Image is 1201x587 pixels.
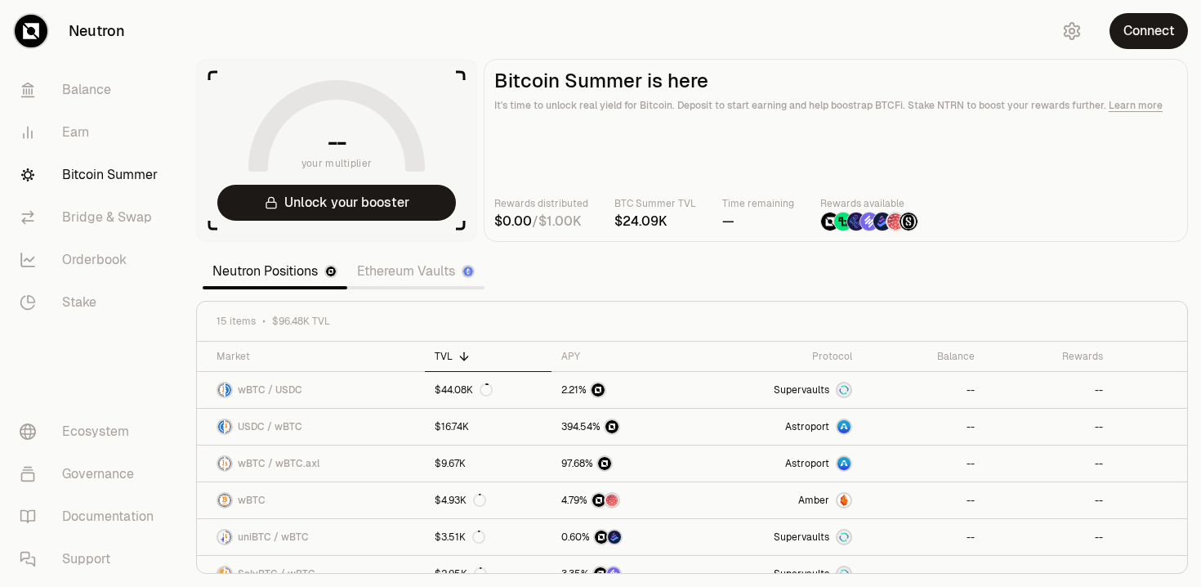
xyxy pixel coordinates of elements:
a: SupervaultsSupervaults [702,519,862,555]
img: Supervaults [837,567,851,580]
a: uniBTC LogowBTC LogouniBTC / wBTC [197,519,425,555]
img: uniBTC Logo [218,531,224,544]
a: Astroport [702,446,862,482]
a: -- [984,482,1113,518]
img: Bedrock Diamonds [873,213,891,231]
a: NTRNMars Fragments [551,482,702,518]
a: $44.08K [425,372,551,408]
img: NTRN [605,420,618,433]
span: wBTC / USDC [238,383,302,397]
a: Bitcoin Summer [7,154,176,196]
div: $2.95K [435,567,487,580]
span: $96.48K TVL [272,315,330,328]
img: Ethereum Logo [463,267,473,276]
a: $4.93K [425,482,551,518]
a: Stake [7,281,176,324]
img: NTRN [598,457,611,470]
p: BTC Summer TVL [614,195,696,212]
img: Solv Points [607,567,620,580]
a: Governance [7,453,176,495]
img: USDC Logo [218,420,224,433]
img: Mars Fragments [605,494,618,507]
a: NTRN [551,409,702,445]
a: $3.51K [425,519,551,555]
img: Bedrock Diamonds [608,531,621,544]
img: wBTC Logo [218,494,231,507]
a: Ethereum Vaults [347,255,484,288]
a: -- [984,372,1113,408]
div: $4.93K [435,494,486,507]
span: Astroport [785,420,829,433]
a: -- [984,446,1113,482]
img: NTRN [592,494,605,507]
button: NTRN [561,382,692,398]
a: wBTC LogoUSDC LogowBTC / USDC [197,372,425,408]
a: Support [7,538,176,580]
div: $3.51K [435,531,485,544]
span: Supervaults [774,383,829,397]
button: Unlock your booster [217,185,456,221]
a: wBTC LogowBTC [197,482,425,518]
a: -- [862,519,984,555]
div: $44.08K [435,383,493,397]
button: NTRNBedrock Diamonds [561,529,692,545]
span: wBTC / wBTC.axl [238,457,319,470]
a: Bridge & Swap [7,196,176,239]
span: wBTC [238,494,266,507]
img: USDC Logo [225,383,231,397]
span: your multiplier [301,155,373,172]
img: SolvBTC Logo [218,567,224,580]
span: Supervaults [774,531,829,544]
a: Astroport [702,409,862,445]
div: Rewards [994,350,1103,363]
span: 15 items [217,315,256,328]
a: Neutron Positions [203,255,347,288]
div: — [722,212,794,231]
p: Rewards available [820,195,918,212]
span: SolvBTC / wBTC [238,567,315,580]
h1: -- [328,129,346,155]
p: Rewards distributed [494,195,588,212]
div: Balance [872,350,975,363]
span: USDC / wBTC [238,420,302,433]
img: Amber [837,494,851,507]
img: wBTC Logo [225,531,231,544]
button: Connect [1109,13,1188,49]
img: Lombard Lux [834,213,852,231]
p: Time remaining [722,195,794,212]
a: $16.74K [425,409,551,445]
img: Supervaults [837,383,851,397]
img: NTRN [594,567,607,580]
a: NTRNBedrock Diamonds [551,519,702,555]
div: $16.74K [435,420,469,433]
div: / [494,212,588,231]
a: wBTC LogowBTC.axl LogowBTC / wBTC.axl [197,446,425,482]
a: Earn [7,111,176,154]
div: APY [561,350,692,363]
button: NTRNSolv Points [561,566,692,582]
a: $9.67K [425,446,551,482]
a: Ecosystem [7,410,176,453]
a: -- [862,446,984,482]
a: Orderbook [7,239,176,281]
div: TVL [435,350,542,363]
span: Astroport [785,457,829,470]
a: -- [984,519,1113,555]
img: wBTC Logo [218,457,224,470]
span: uniBTC / wBTC [238,531,309,544]
img: wBTC Logo [218,383,224,397]
a: SupervaultsSupervaults [702,372,862,408]
button: NTRN [561,419,692,435]
img: Solv Points [860,213,878,231]
img: wBTC.axl Logo [225,457,231,470]
img: Neutron Logo [326,267,336,276]
p: It's time to unlock real yield for Bitcoin. Deposit to start earning and help boostrap BTCFi. Sta... [494,97,1177,114]
span: Amber [798,494,829,507]
a: NTRN [551,372,702,408]
a: AmberAmber [702,482,862,518]
button: NTRNMars Fragments [561,492,692,509]
a: -- [862,409,984,445]
h2: Bitcoin Summer is here [494,69,1177,92]
a: USDC LogowBTC LogoUSDC / wBTC [197,409,425,445]
a: Documentation [7,495,176,538]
